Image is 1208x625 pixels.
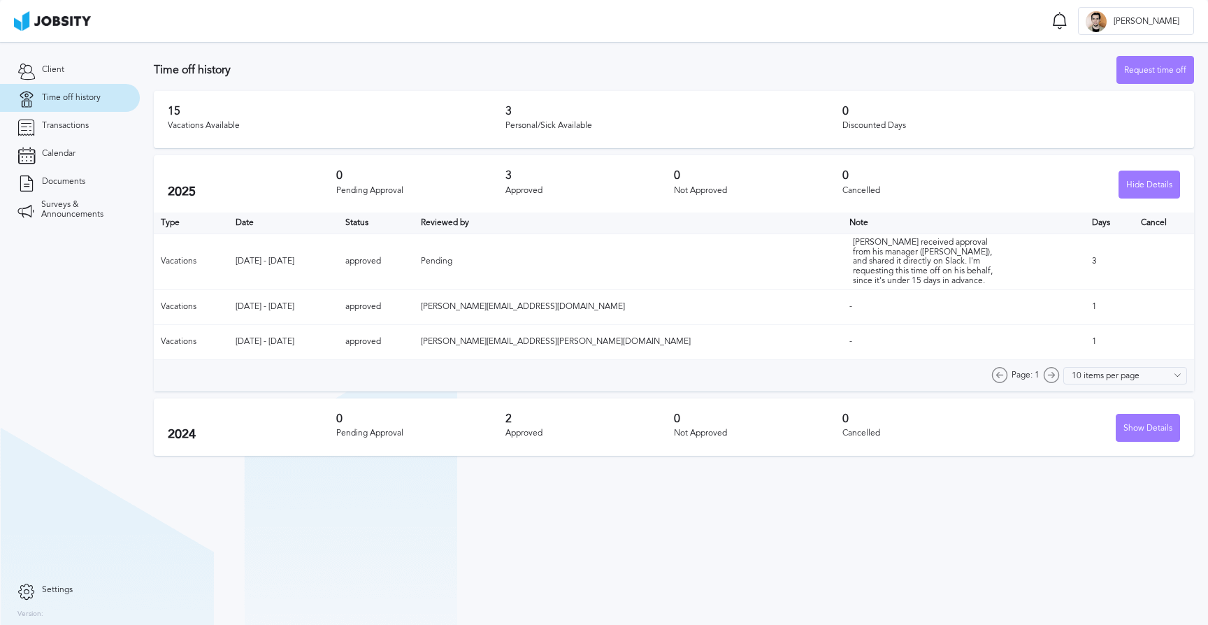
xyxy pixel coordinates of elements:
div: Cancelled [842,429,1011,438]
div: Pending Approval [336,186,505,196]
div: Not Approved [674,186,842,196]
div: Discounted Days [842,121,1180,131]
h3: 0 [674,169,842,182]
td: Vacations [154,234,229,289]
button: J[PERSON_NAME] [1078,7,1194,35]
td: [DATE] - [DATE] [229,289,338,324]
span: Calendar [42,149,75,159]
span: Surveys & Announcements [41,200,122,220]
div: Vacations Available [168,121,505,131]
span: [PERSON_NAME][EMAIL_ADDRESS][DOMAIN_NAME] [421,301,625,311]
div: Approved [505,186,674,196]
td: approved [338,234,413,289]
td: Vacations [154,324,229,359]
div: J [1086,11,1107,32]
span: - [849,336,852,346]
th: Days [1085,213,1133,234]
h2: 2025 [168,185,336,199]
td: [DATE] - [DATE] [229,324,338,359]
h3: 0 [842,169,1011,182]
h3: 3 [505,105,843,117]
td: [DATE] - [DATE] [229,234,338,289]
td: 1 [1085,289,1133,324]
span: [PERSON_NAME] [1107,17,1186,27]
h3: 15 [168,105,505,117]
span: Transactions [42,121,89,131]
div: Personal/Sick Available [505,121,843,131]
span: - [849,301,852,311]
span: Page: 1 [1012,371,1040,380]
th: Cancel [1134,213,1194,234]
span: [PERSON_NAME][EMAIL_ADDRESS][PERSON_NAME][DOMAIN_NAME] [421,336,691,346]
td: 3 [1085,234,1133,289]
h3: 3 [505,169,674,182]
div: Pending Approval [336,429,505,438]
h3: 2 [505,412,674,425]
span: Documents [42,177,85,187]
button: Hide Details [1119,171,1180,199]
td: Vacations [154,289,229,324]
th: Toggle SortBy [414,213,842,234]
span: Settings [42,585,73,595]
span: Time off history [42,93,101,103]
th: Type [154,213,229,234]
th: Toggle SortBy [229,213,338,234]
div: Show Details [1116,415,1179,443]
span: Client [42,65,64,75]
h3: 0 [674,412,842,425]
td: approved [338,324,413,359]
div: Request time off [1117,57,1193,85]
div: Not Approved [674,429,842,438]
button: Show Details [1116,414,1180,442]
span: Pending [421,256,452,266]
td: approved [338,289,413,324]
h3: 0 [336,169,505,182]
h3: Time off history [154,64,1116,76]
h2: 2024 [168,427,336,442]
label: Version: [17,610,43,619]
div: Approved [505,429,674,438]
img: ab4bad089aa723f57921c736e9817d99.png [14,11,91,31]
div: Hide Details [1119,171,1179,199]
h3: 0 [842,105,1180,117]
div: [PERSON_NAME] received approval from his manager ([PERSON_NAME]), and shared it directly on Slack... [853,238,993,286]
td: 1 [1085,324,1133,359]
th: Toggle SortBy [338,213,413,234]
button: Request time off [1116,56,1194,84]
div: Cancelled [842,186,1011,196]
h3: 0 [336,412,505,425]
h3: 0 [842,412,1011,425]
th: Toggle SortBy [842,213,1085,234]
